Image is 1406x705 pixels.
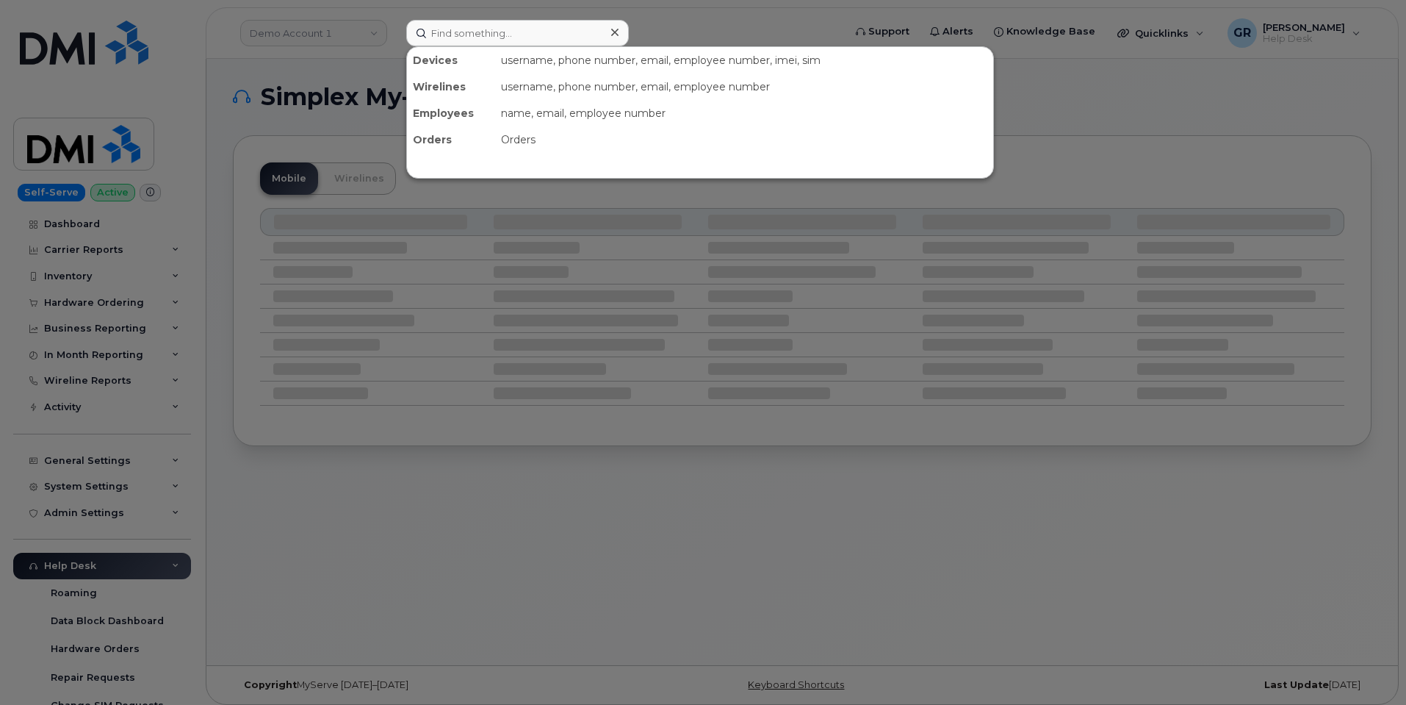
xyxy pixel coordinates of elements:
[495,100,993,126] div: name, email, employee number
[407,100,495,126] div: Employees
[495,47,993,74] div: username, phone number, email, employee number, imei, sim
[495,126,993,153] div: Orders
[495,74,993,100] div: username, phone number, email, employee number
[407,74,495,100] div: Wirelines
[407,47,495,74] div: Devices
[407,126,495,153] div: Orders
